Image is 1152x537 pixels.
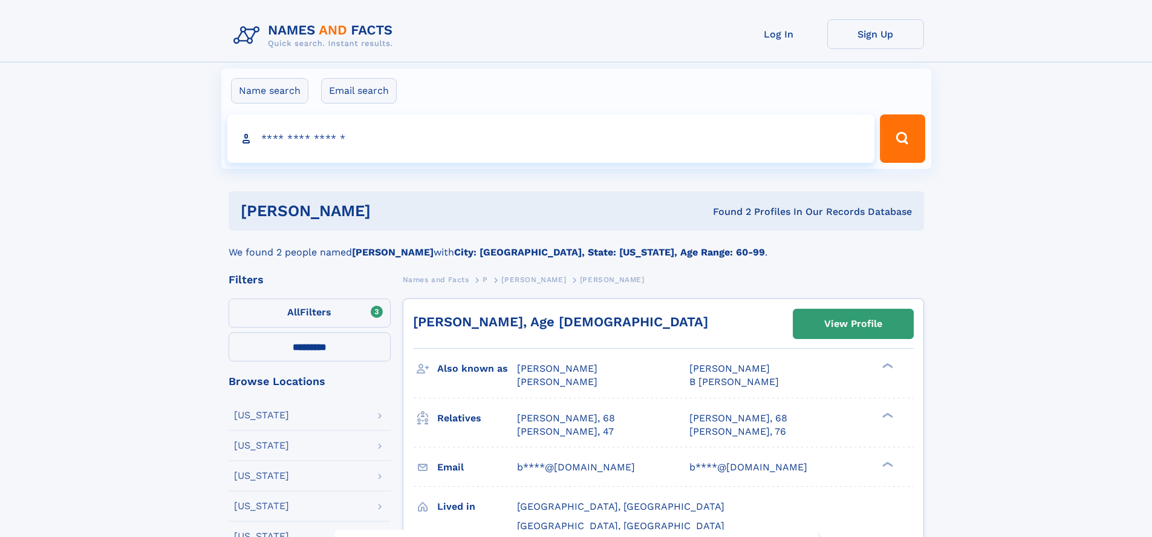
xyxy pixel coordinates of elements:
[227,114,875,163] input: search input
[437,457,517,478] h3: Email
[824,310,882,338] div: View Profile
[352,246,434,258] b: [PERSON_NAME]
[234,501,289,511] div: [US_STATE]
[229,231,924,260] div: We found 2 people named with .
[517,363,597,374] span: [PERSON_NAME]
[483,272,488,287] a: P
[517,412,615,425] a: [PERSON_NAME], 68
[879,362,894,370] div: ❯
[880,114,925,163] button: Search Button
[501,275,566,284] span: [PERSON_NAME]
[437,358,517,379] h3: Also known as
[879,460,894,468] div: ❯
[229,274,391,285] div: Filters
[793,309,913,338] a: View Profile
[437,496,517,517] h3: Lived in
[517,520,724,532] span: [GEOGRAPHIC_DATA], [GEOGRAPHIC_DATA]
[229,298,391,328] label: Filters
[580,275,645,284] span: [PERSON_NAME]
[287,306,300,318] span: All
[501,272,566,287] a: [PERSON_NAME]
[517,425,614,438] a: [PERSON_NAME], 47
[879,411,894,419] div: ❯
[437,408,517,429] h3: Relatives
[229,19,403,52] img: Logo Names and Facts
[234,410,289,420] div: [US_STATE]
[454,246,765,258] b: City: [GEOGRAPHIC_DATA], State: [US_STATE], Age Range: 60-99
[234,441,289,450] div: [US_STATE]
[483,275,488,284] span: P
[689,376,779,387] span: B [PERSON_NAME]
[413,314,708,329] a: [PERSON_NAME], Age [DEMOGRAPHIC_DATA]
[517,376,597,387] span: [PERSON_NAME]
[689,363,770,374] span: [PERSON_NAME]
[517,501,724,512] span: [GEOGRAPHIC_DATA], [GEOGRAPHIC_DATA]
[321,78,397,104] label: Email search
[234,471,289,481] div: [US_STATE]
[731,19,827,49] a: Log In
[241,203,542,219] h1: [PERSON_NAME]
[827,19,924,49] a: Sign Up
[689,412,787,425] a: [PERSON_NAME], 68
[542,205,912,219] div: Found 2 Profiles In Our Records Database
[403,272,469,287] a: Names and Facts
[231,78,308,104] label: Name search
[229,376,391,387] div: Browse Locations
[689,425,786,438] a: [PERSON_NAME], 76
